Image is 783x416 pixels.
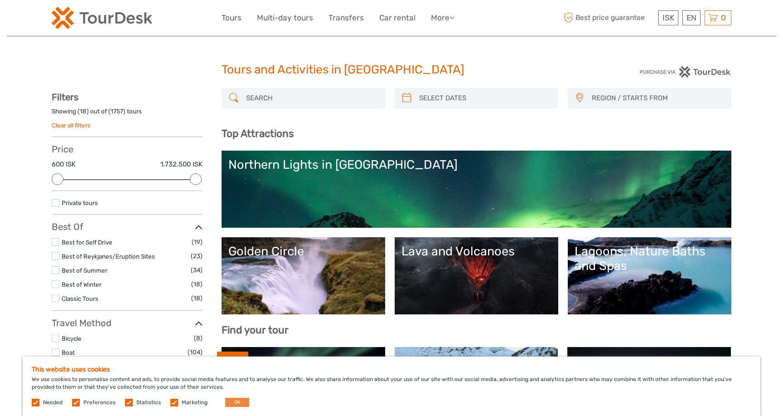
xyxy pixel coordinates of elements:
[225,398,249,407] button: OK
[52,144,203,155] h3: Price
[52,92,78,103] strong: Filters
[52,107,203,121] div: Showing ( ) out of ( ) tours
[191,251,203,261] span: (23)
[52,7,152,29] img: 120-15d4194f-c635-41b9-a512-a3cb382bfb57_logo_small.png
[416,90,554,106] input: SELECT DATES
[83,399,116,406] label: Preferences
[217,352,248,374] div: BEST SELLER
[561,10,656,25] span: Best price guarantee
[182,399,208,406] label: Marketing
[23,357,760,416] div: We use cookies to personalise content and ads, to provide social media features and to analyse ou...
[401,244,551,308] a: Lava and Volcanoes
[639,66,731,78] img: PurchaseViaTourDesk.png
[588,91,727,106] button: REGION / STARTS FROM
[111,107,123,116] label: 1757
[160,160,203,169] label: 1.732.500 ISK
[228,244,378,308] a: Golden Circle
[329,11,364,24] a: Transfers
[43,399,63,406] label: Needed
[62,239,112,246] a: Best for Self Drive
[194,333,203,343] span: (8)
[62,349,75,356] a: Boat
[682,10,701,25] div: EN
[222,11,242,24] a: Tours
[228,157,725,172] div: Northern Lights in [GEOGRAPHIC_DATA]
[62,281,101,288] a: Best of Winter
[62,199,98,206] a: Private tours
[62,295,98,302] a: Classic Tours
[401,244,551,259] div: Lava and Volcanoes
[575,244,725,308] a: Lagoons, Nature Baths and Spas
[136,399,161,406] label: Statistics
[228,157,725,221] a: Northern Lights in [GEOGRAPHIC_DATA]
[257,11,313,24] a: Multi-day tours
[222,324,289,336] b: Find your tour
[52,318,203,328] h3: Travel Method
[228,244,378,259] div: Golden Circle
[62,267,107,274] a: Best of Summer
[188,347,203,357] span: (104)
[662,13,674,22] span: ISK
[242,90,381,106] input: SEARCH
[192,237,203,247] span: (19)
[222,63,561,77] h1: Tours and Activities in [GEOGRAPHIC_DATA]
[104,14,115,25] button: Open LiveChat chat widget
[379,11,416,24] a: Car rental
[52,221,203,232] h3: Best Of
[431,11,454,24] a: More
[62,335,82,342] a: Bicycle
[32,366,751,373] h5: This website uses cookies
[720,13,727,22] span: 0
[191,279,203,289] span: (18)
[222,127,294,140] b: Top Attractions
[191,265,203,275] span: (34)
[52,122,91,129] a: Clear all filters
[80,107,87,116] label: 18
[575,244,725,274] div: Lagoons, Nature Baths and Spas
[191,293,203,303] span: (18)
[13,16,102,23] p: We're away right now. Please check back later!
[52,160,76,169] label: 600 ISK
[62,253,155,260] a: Best of Reykjanes/Eruption Sites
